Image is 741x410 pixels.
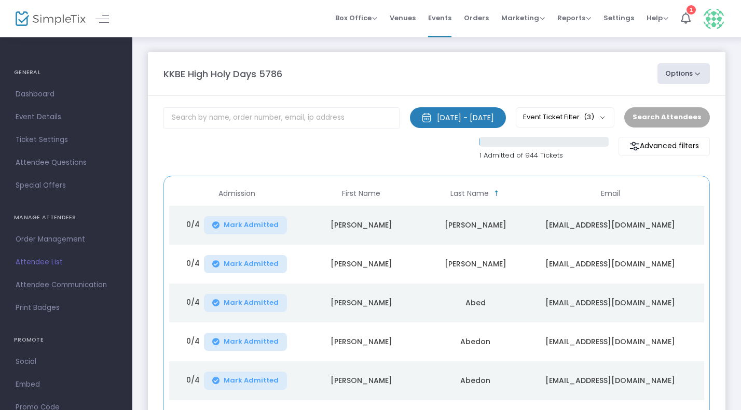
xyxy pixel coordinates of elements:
[204,372,287,390] button: Mark Admitted
[418,322,532,361] td: Abedon
[601,189,620,198] span: Email
[304,284,418,322] td: [PERSON_NAME]
[14,330,118,350] h4: PROMOTE
[16,256,117,269] span: Attendee List
[437,112,494,123] div: [DATE] - [DATE]
[428,5,451,31] span: Events
[603,5,634,31] span: Settings
[224,376,279,385] span: Mark Admitted
[16,355,117,369] span: Social
[186,258,200,273] span: 0/4
[304,322,418,361] td: [PERSON_NAME]
[479,150,609,161] p: 1 Admitted of 944 Tickets
[186,297,200,312] span: 0/4
[204,216,287,234] button: Mark Admitted
[501,13,545,23] span: Marketing
[163,107,400,129] input: Search by name, order number, email, ip address
[390,5,416,31] span: Venues
[657,63,710,84] button: Options
[418,284,532,322] td: Abed
[418,245,532,284] td: [PERSON_NAME]
[418,206,532,245] td: [PERSON_NAME]
[532,245,688,284] td: [EMAIL_ADDRESS][DOMAIN_NAME]
[557,13,591,23] span: Reports
[224,299,279,307] span: Mark Admitted
[619,137,710,156] m-button: Advanced filters
[304,245,418,284] td: [PERSON_NAME]
[186,375,200,390] span: 0/4
[16,110,117,124] span: Event Details
[418,361,532,400] td: Abedon
[492,189,501,197] span: Sortable
[204,255,287,273] button: Mark Admitted
[16,233,117,246] span: Order Management
[532,284,688,322] td: [EMAIL_ADDRESS][DOMAIN_NAME]
[304,361,418,400] td: [PERSON_NAME]
[224,337,279,346] span: Mark Admitted
[464,5,489,31] span: Orders
[204,294,287,312] button: Mark Admitted
[629,141,640,151] img: filter
[186,336,200,351] span: 0/4
[16,378,117,391] span: Embed
[304,206,418,245] td: [PERSON_NAME]
[410,107,506,128] button: [DATE] - [DATE]
[224,221,279,229] span: Mark Admitted
[186,219,200,234] span: 0/4
[532,361,688,400] td: [EMAIL_ADDRESS][DOMAIN_NAME]
[647,13,668,23] span: Help
[204,333,287,351] button: Mark Admitted
[532,322,688,361] td: [EMAIL_ADDRESS][DOMAIN_NAME]
[16,179,117,192] span: Special Offers
[532,206,688,245] td: [EMAIL_ADDRESS][DOMAIN_NAME]
[16,278,117,292] span: Attendee Communication
[14,62,118,83] h4: GENERAL
[16,88,117,101] span: Dashboard
[516,107,614,127] button: Event Ticket Filter(3)
[16,133,117,147] span: Ticket Settings
[584,113,594,121] span: (3)
[335,13,377,23] span: Box Office
[450,189,489,198] span: Last Name
[16,301,117,315] span: Print Badges
[342,189,380,198] span: First Name
[163,67,282,81] m-panel-title: KKBE High Holy Days 5786
[218,189,255,198] span: Admission
[224,260,279,268] span: Mark Admitted
[687,5,696,15] div: 1
[14,207,118,228] h4: MANAGE ATTENDEES
[16,156,117,169] span: Attendee Questions
[421,112,432,123] img: monthly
